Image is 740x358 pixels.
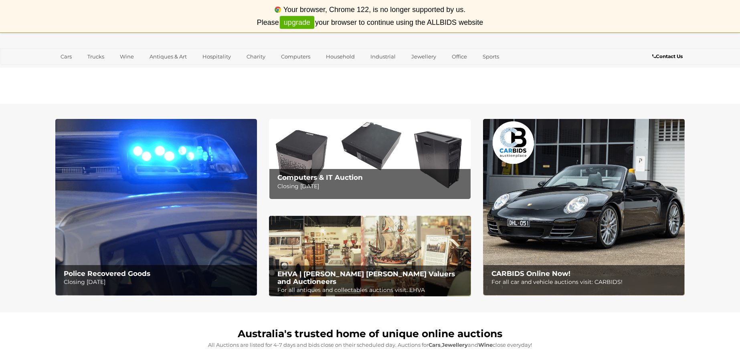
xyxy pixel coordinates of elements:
a: Sports [477,50,504,63]
b: Police Recovered Goods [64,270,150,278]
a: Trucks [82,50,109,63]
a: Jewellery [406,50,441,63]
p: Closing [DATE] [277,181,466,191]
h1: Australia's trusted home of unique online auctions [59,328,681,340]
b: Contact Us [652,53,683,59]
a: Cars [55,50,77,63]
b: EHVA | [PERSON_NAME] [PERSON_NAME] Valuers and Auctioneers [277,270,455,286]
a: [GEOGRAPHIC_DATA] [55,63,123,76]
a: Police Recovered Goods Police Recovered Goods Closing [DATE] [55,119,257,296]
a: EHVA | Evans Hastings Valuers and Auctioneers EHVA | [PERSON_NAME] [PERSON_NAME] Valuers and Auct... [269,216,471,297]
a: Hospitality [197,50,236,63]
p: For all car and vehicle auctions visit: CARBIDS! [491,277,680,287]
a: CARBIDS Online Now! CARBIDS Online Now! For all car and vehicle auctions visit: CARBIDS! [483,119,685,296]
p: All Auctions are listed for 4-7 days and bids close on their scheduled day. Auctions for , and cl... [59,340,681,350]
p: Closing [DATE] [64,277,253,287]
img: Police Recovered Goods [55,119,257,296]
a: Contact Us [652,52,685,61]
a: Antiques & Art [144,50,192,63]
a: Computers & IT Auction Computers & IT Auction Closing [DATE] [269,119,471,199]
img: Computers & IT Auction [269,119,471,199]
strong: Cars [429,342,441,348]
img: EHVA | Evans Hastings Valuers and Auctioneers [269,216,471,297]
strong: Jewellery [442,342,468,348]
a: Computers [276,50,315,63]
b: Computers & IT Auction [277,173,363,181]
a: Wine [115,50,139,63]
a: Industrial [365,50,401,63]
b: CARBIDS Online Now! [491,270,570,278]
p: For all antiques and collectables auctions visit: EHVA [277,285,466,295]
strong: Wine [478,342,493,348]
img: CARBIDS Online Now! [483,119,685,296]
a: upgrade [280,16,314,29]
a: Office [447,50,472,63]
a: Charity [241,50,271,63]
a: Household [321,50,360,63]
